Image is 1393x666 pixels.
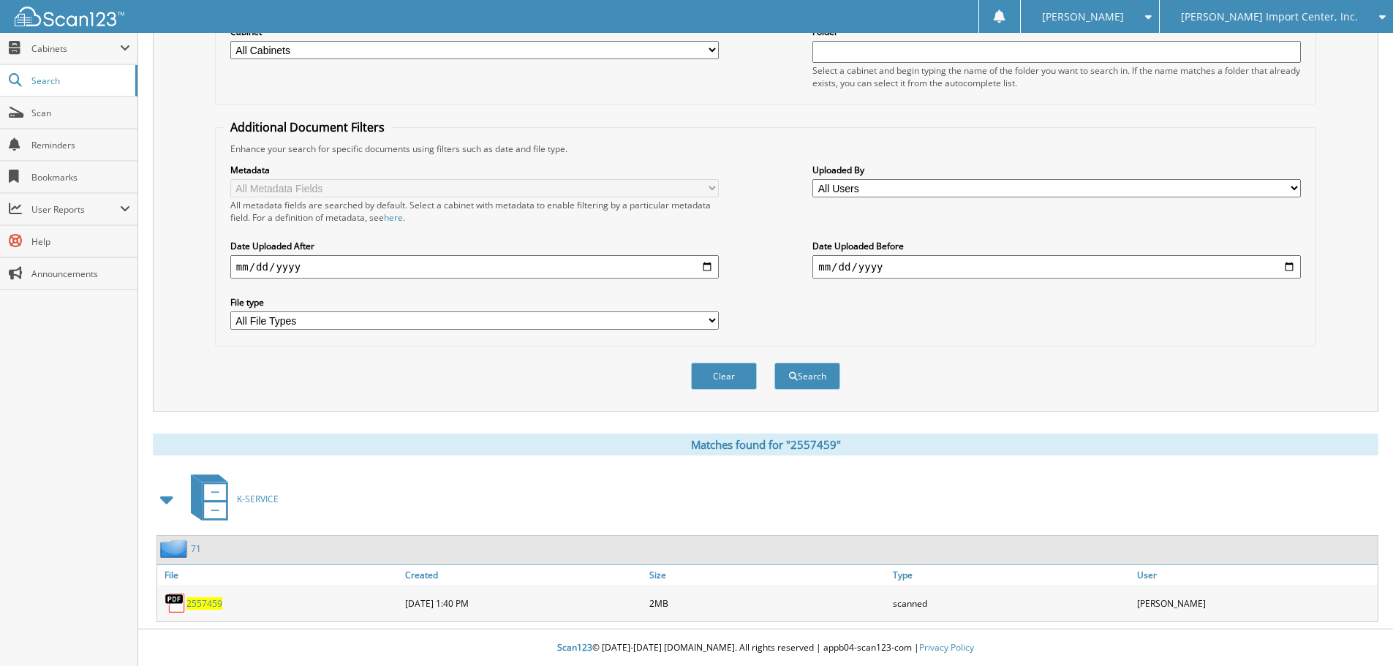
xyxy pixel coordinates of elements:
a: Privacy Policy [919,641,974,654]
label: Uploaded By [812,164,1301,176]
label: Date Uploaded Before [812,240,1301,252]
input: start [230,255,719,279]
a: Type [889,565,1133,585]
button: Search [774,363,840,390]
span: [PERSON_NAME] [1042,12,1124,21]
span: Scan [31,107,130,119]
span: Search [31,75,128,87]
label: Metadata [230,164,719,176]
a: Size [646,565,890,585]
div: All metadata fields are searched by default. Select a cabinet with metadata to enable filtering b... [230,199,719,224]
div: Matches found for "2557459" [153,434,1378,455]
span: Scan123 [557,641,592,654]
span: Announcements [31,268,130,280]
a: 71 [191,542,201,555]
button: Clear [691,363,757,390]
a: File [157,565,401,585]
a: Created [401,565,646,585]
span: [PERSON_NAME] Import Center, Inc. [1181,12,1358,21]
div: Enhance your search for specific documents using filters such as date and file type. [223,143,1308,155]
span: Help [31,235,130,248]
a: User [1133,565,1378,585]
div: scanned [889,589,1133,618]
label: Date Uploaded After [230,240,719,252]
div: [DATE] 1:40 PM [401,589,646,618]
img: folder2.png [160,540,191,558]
a: K-SERVICE [182,470,279,528]
div: 2MB [646,589,890,618]
input: end [812,255,1301,279]
legend: Additional Document Filters [223,119,392,135]
img: scan123-logo-white.svg [15,7,124,26]
label: File type [230,296,719,309]
div: © [DATE]-[DATE] [DOMAIN_NAME]. All rights reserved | appb04-scan123-com | [138,630,1393,666]
span: Reminders [31,139,130,151]
span: User Reports [31,203,120,216]
img: PDF.png [165,592,186,614]
span: Cabinets [31,42,120,55]
a: here [384,211,403,224]
div: [PERSON_NAME] [1133,589,1378,618]
div: Select a cabinet and begin typing the name of the folder you want to search in. If the name match... [812,64,1301,89]
span: K-SERVICE [237,493,279,505]
span: Bookmarks [31,171,130,183]
a: 2557459 [186,597,222,610]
